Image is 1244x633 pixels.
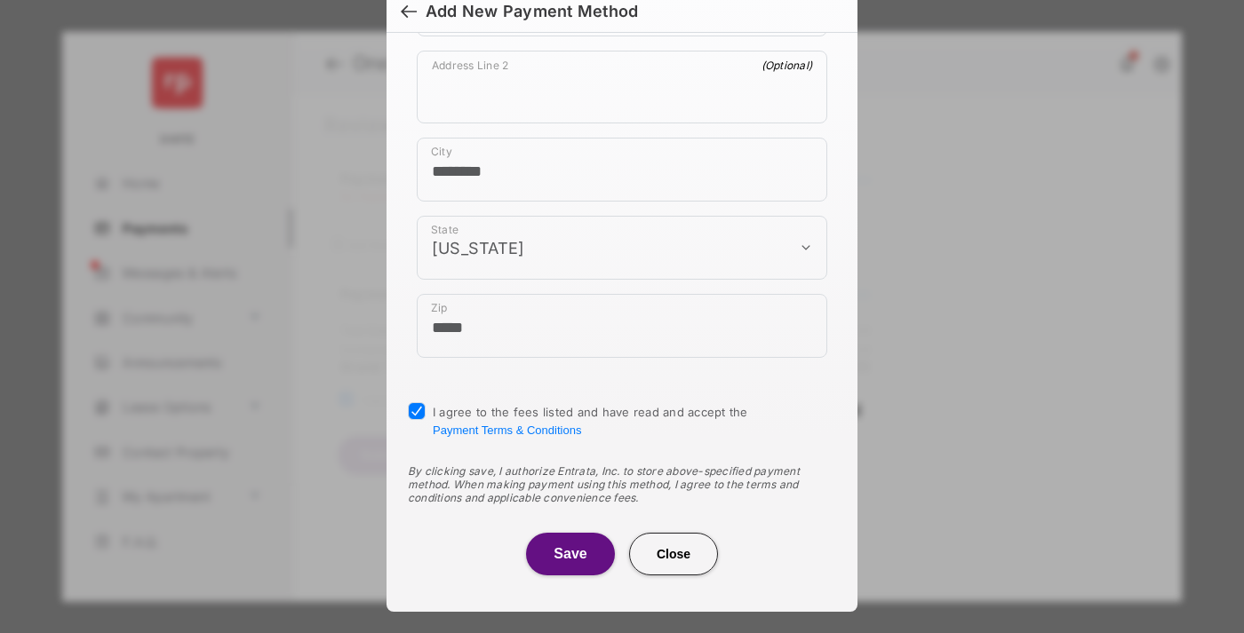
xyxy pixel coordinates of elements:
[526,533,615,575] button: Save
[408,464,836,504] div: By clicking save, I authorize Entrata, Inc. to store above-specified payment method. When making ...
[417,216,827,280] div: payment_method_screening[postal_addresses][administrativeArea]
[629,533,718,575] button: Close
[433,423,581,437] button: I agree to the fees listed and have read and accept the
[417,51,827,123] div: payment_method_screening[postal_addresses][addressLine2]
[417,294,827,358] div: payment_method_screening[postal_addresses][postalCode]
[417,138,827,202] div: payment_method_screening[postal_addresses][locality]
[433,405,748,437] span: I agree to the fees listed and have read and accept the
[426,2,638,21] div: Add New Payment Method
